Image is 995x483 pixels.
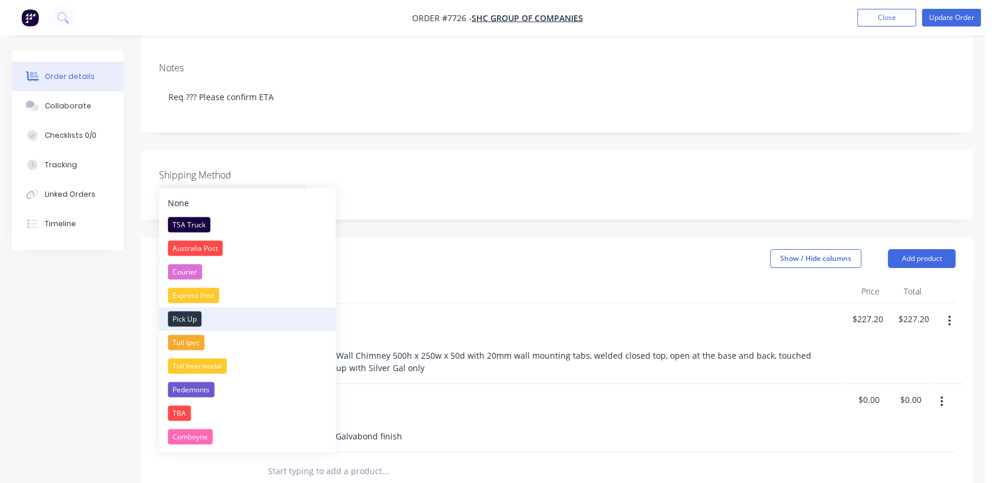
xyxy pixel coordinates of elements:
div: Toll Ipec [168,335,204,350]
button: Tracking [12,150,124,180]
div: Australia Post [168,240,223,256]
div: Pick Up [168,311,201,326]
div: TSA Truck [168,217,210,232]
button: Pick Up [159,307,336,330]
div: Total [884,280,927,303]
button: None [159,192,336,213]
button: Show / Hide columns [770,249,861,268]
button: Australia Post [159,236,336,260]
div: TBA [168,405,191,421]
div: Raw Galvabond finish [312,428,407,445]
button: Pedemonts [159,378,336,401]
button: Order details [12,62,124,91]
div: Wall Chimney 500h x 250w x 50d with 20mm wall mounting tabs, welded closed top, open at the base ... [331,347,820,376]
button: Linked Orders [12,180,124,209]
button: Comboyne [159,425,336,448]
button: Express Post [159,283,336,307]
div: Courier [168,264,202,279]
div: Collaborate [45,101,91,111]
button: Timeline [12,209,124,239]
div: Pedemonts [168,382,214,397]
label: Shipping Method [159,168,306,182]
a: SHC Group of Companies [472,12,583,24]
button: TBA [159,401,336,425]
button: Add product [888,249,956,268]
div: Tracking [45,160,77,170]
button: Checklists 0/0 [12,121,124,150]
div: Price [842,280,884,303]
div: Order details [45,71,95,82]
div: None [168,196,189,209]
div: Select... [159,184,306,202]
div: Linked Orders [45,189,95,200]
div: Comboyne [168,429,213,444]
button: Collaborate [12,91,124,121]
button: Toll Ipec [159,330,336,354]
div: Checklists 0/0 [45,130,97,141]
div: Notes [159,62,956,74]
span: Order #7726 - [412,12,472,24]
div: Express Post [168,287,219,303]
div: Req ??? Please confirm ETA [159,79,956,115]
button: Courier [159,260,336,283]
div: Toll Intermodal [168,358,227,373]
img: Factory [21,9,39,27]
button: TSA Truck [159,213,336,236]
div: Timeline [45,219,76,229]
button: Update Order [922,9,981,27]
button: Toll Intermodal [159,354,336,378]
button: Close [857,9,916,27]
input: Start typing to add a product... [267,459,503,483]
